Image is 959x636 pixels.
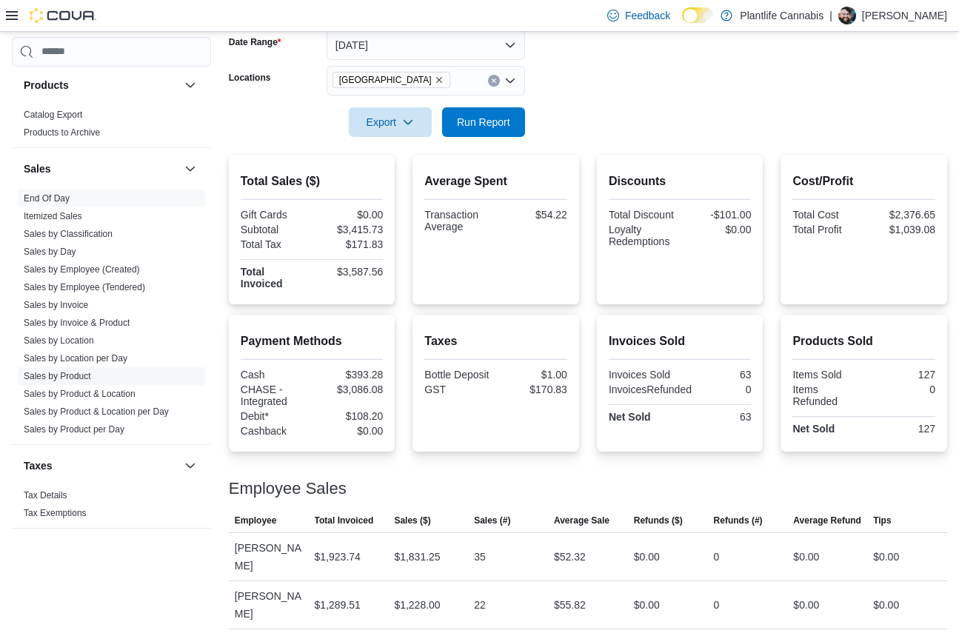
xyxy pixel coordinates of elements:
h2: Cost/Profit [792,173,935,190]
span: Refunds ($) [634,515,683,526]
div: Total Discount [609,209,677,221]
button: Taxes [24,458,178,473]
h3: Products [24,78,69,93]
h2: Invoices Sold [609,332,752,350]
div: $1,289.51 [315,596,361,614]
span: Sales by Day [24,246,76,258]
div: Cash [241,369,309,381]
h2: Discounts [609,173,752,190]
a: Sales by Invoice [24,300,88,310]
div: Total Tax [241,238,309,250]
button: Sales [181,160,199,178]
a: Sales by Employee (Created) [24,264,140,275]
div: $0.00 [793,548,819,566]
div: $0.00 [793,596,819,614]
div: Bottle Deposit [424,369,492,381]
a: Sales by Classification [24,229,113,239]
div: $393.28 [315,369,383,381]
h2: Products Sold [792,332,935,350]
div: $3,587.56 [315,266,383,278]
div: 0 [714,548,720,566]
div: [PERSON_NAME] [229,581,309,629]
button: Taxes [181,457,199,475]
div: Total Cost [792,209,861,221]
div: -$101.00 [683,209,751,221]
div: 63 [683,369,751,381]
h3: Sales [24,161,51,176]
a: Feedback [601,1,676,30]
a: Itemized Sales [24,211,82,221]
strong: Net Sold [609,411,651,423]
div: 0 [867,384,935,395]
div: 127 [867,423,935,435]
a: Sales by Product & Location per Day [24,406,169,417]
img: Cova [30,8,96,23]
div: $1,923.74 [315,548,361,566]
button: Run Report [442,107,525,137]
a: Sales by Product per Day [24,424,124,435]
span: Sales by Product [24,370,91,382]
h2: Total Sales ($) [241,173,384,190]
span: Sales by Invoice [24,299,88,311]
span: Sales by Location [24,335,94,347]
div: $1,039.08 [867,224,935,235]
button: Open list of options [504,75,516,87]
div: $0.00 [683,224,751,235]
a: Sales by Product & Location [24,389,136,399]
div: GST [424,384,492,395]
div: $0.00 [634,548,660,566]
div: Cashback [241,425,309,437]
button: Products [181,76,199,94]
button: Sales [24,161,178,176]
span: [GEOGRAPHIC_DATA] [339,73,432,87]
div: 63 [683,411,751,423]
div: $54.22 [499,209,567,221]
h2: Payment Methods [241,332,384,350]
h3: Taxes [24,458,53,473]
strong: Total Invoiced [241,266,283,289]
a: Sales by Employee (Tendered) [24,282,145,292]
span: Itemized Sales [24,210,82,222]
div: $0.00 [634,596,660,614]
span: Sales by Location per Day [24,352,127,364]
span: Average Refund [793,515,861,526]
div: Wesley Lynch [838,7,856,24]
div: Gift Cards [241,209,309,221]
div: Items Sold [792,369,861,381]
span: Feedback [625,8,670,23]
div: $0.00 [315,209,383,221]
div: 0 [714,596,720,614]
div: $171.83 [315,238,383,250]
p: [PERSON_NAME] [862,7,947,24]
div: Subtotal [241,224,309,235]
a: End Of Day [24,193,70,204]
div: $55.82 [554,596,586,614]
a: Catalog Export [24,110,82,120]
label: Locations [229,72,271,84]
a: Products to Archive [24,127,100,138]
div: $1,831.25 [394,548,440,566]
a: Sales by Location per Day [24,353,127,364]
a: Sales by Product [24,371,91,381]
div: $108.20 [315,410,383,422]
span: Average Sale [554,515,609,526]
button: Clear input [488,75,500,87]
div: Items Refunded [792,384,861,407]
div: $52.32 [554,548,586,566]
button: [DATE] [327,30,525,60]
div: 127 [867,369,935,381]
span: Tax Exemptions [24,507,87,519]
div: Sales [12,190,211,444]
h3: Employee Sales [229,480,347,498]
span: Export [358,107,423,137]
span: Sales ($) [394,515,430,526]
div: 0 [698,384,751,395]
div: Debit* [241,410,309,422]
span: End Of Day [24,193,70,204]
div: $0.00 [873,548,899,566]
div: [PERSON_NAME] [229,533,309,580]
